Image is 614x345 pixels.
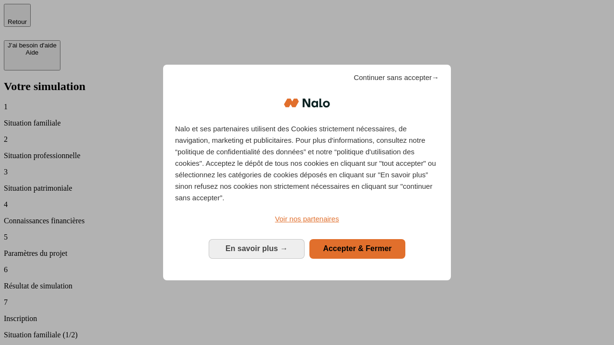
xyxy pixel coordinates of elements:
a: Voir nos partenaires [175,213,439,225]
span: Continuer sans accepter→ [354,72,439,83]
button: Accepter & Fermer: Accepter notre traitement des données et fermer [309,239,405,258]
span: Voir nos partenaires [275,215,339,223]
div: Bienvenue chez Nalo Gestion du consentement [163,65,451,280]
img: Logo [284,89,330,117]
p: Nalo et ses partenaires utilisent des Cookies strictement nécessaires, de navigation, marketing e... [175,123,439,204]
span: En savoir plus → [225,244,288,253]
span: Accepter & Fermer [323,244,391,253]
button: En savoir plus: Configurer vos consentements [209,239,305,258]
